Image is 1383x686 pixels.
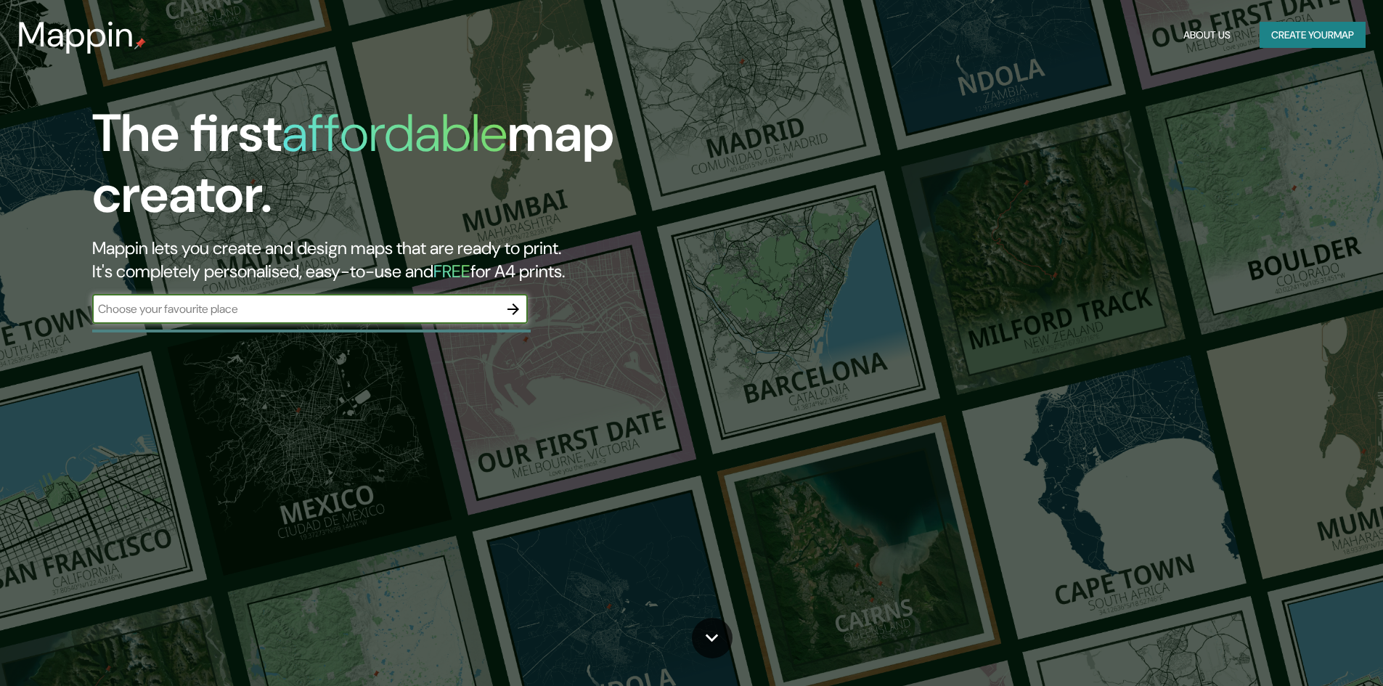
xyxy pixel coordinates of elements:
h3: Mappin [17,15,134,55]
h2: Mappin lets you create and design maps that are ready to print. It's completely personalised, eas... [92,237,784,283]
h1: The first map creator. [92,103,784,237]
input: Choose your favourite place [92,301,499,317]
button: Create yourmap [1260,22,1366,49]
button: About Us [1178,22,1236,49]
h1: affordable [282,99,507,167]
h5: FREE [433,260,470,282]
img: mappin-pin [134,38,146,49]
